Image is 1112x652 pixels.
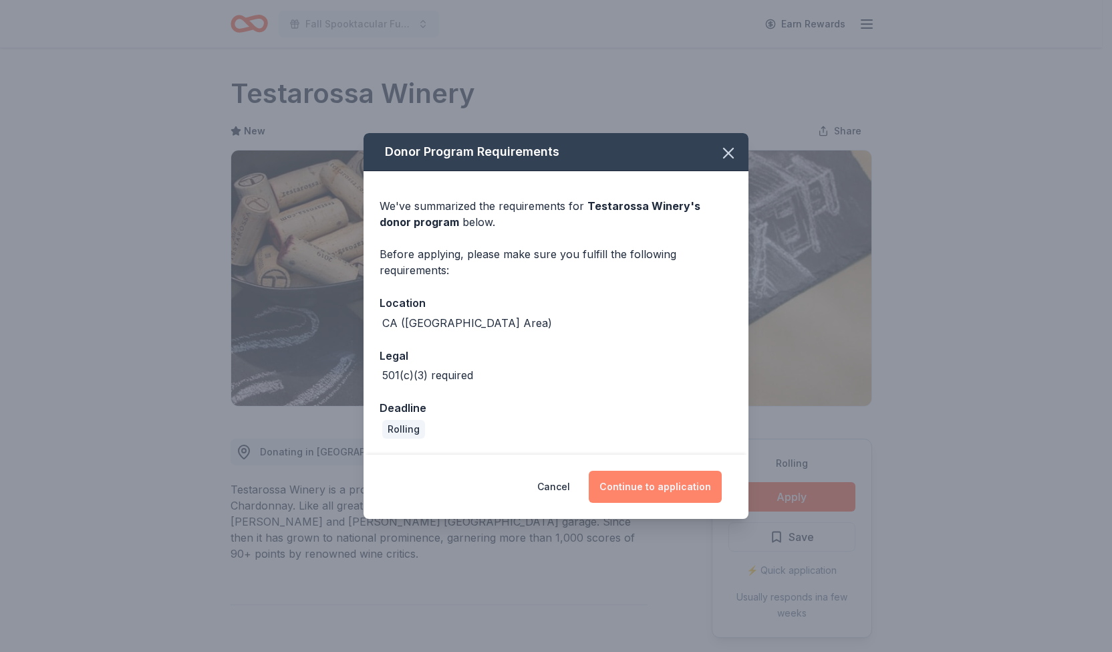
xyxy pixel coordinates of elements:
[382,420,425,439] div: Rolling
[380,198,732,230] div: We've summarized the requirements for below.
[380,347,732,364] div: Legal
[364,133,748,171] div: Donor Program Requirements
[382,367,473,383] div: 501(c)(3) required
[382,315,552,331] div: CA ([GEOGRAPHIC_DATA] Area)
[537,471,570,503] button: Cancel
[380,399,732,417] div: Deadline
[380,294,732,312] div: Location
[380,246,732,278] div: Before applying, please make sure you fulfill the following requirements:
[589,471,722,503] button: Continue to application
